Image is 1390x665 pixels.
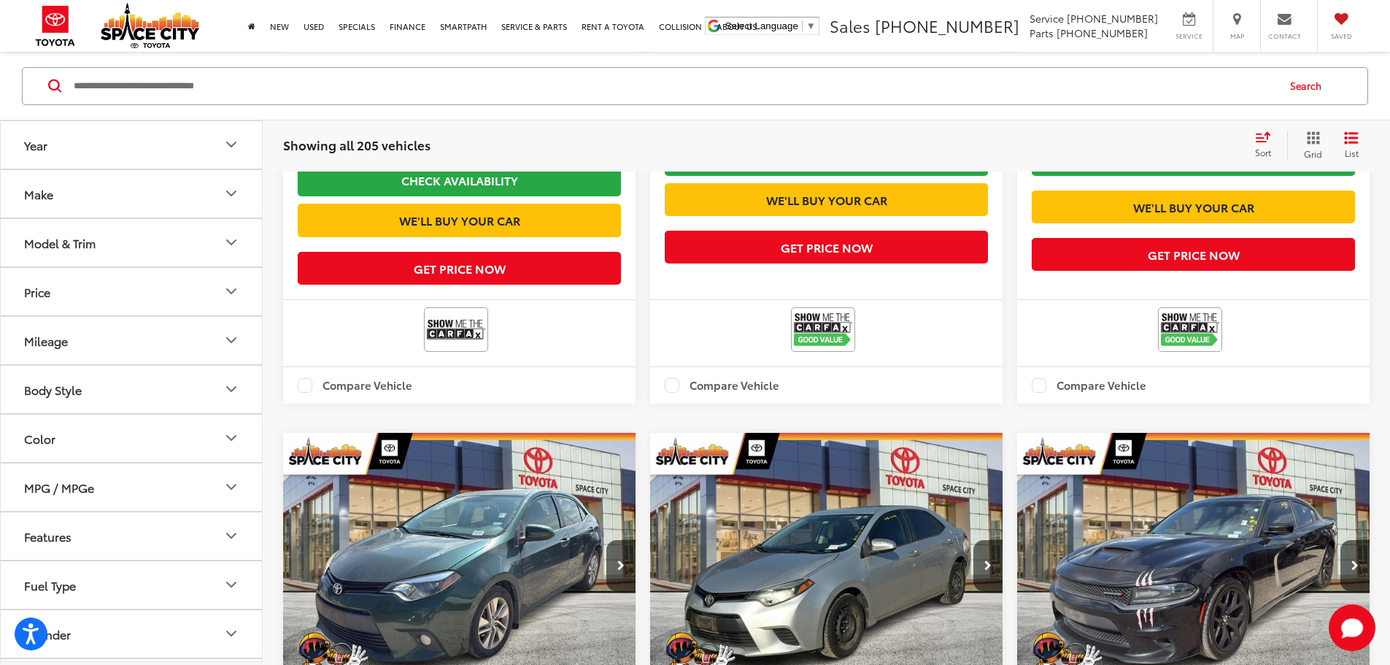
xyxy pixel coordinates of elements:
button: Next image [606,540,636,591]
div: MPG / MPGe [223,478,240,496]
span: Parts [1030,26,1054,40]
div: Model & Trim [24,235,96,249]
button: MileageMileage [1,316,263,364]
span: Sales [830,14,870,37]
div: Mileage [24,333,68,347]
div: Make [223,185,240,202]
div: Features [223,527,240,545]
a: We'll Buy Your Car [298,204,621,237]
div: Price [24,284,50,298]
input: Search by Make, Model, or Keyword [72,68,1276,103]
label: Compare Vehicle [298,378,412,393]
button: YearYear [1,120,263,168]
span: [PHONE_NUMBER] [875,14,1019,37]
div: Year [223,136,240,153]
button: FeaturesFeatures [1,512,263,559]
button: ColorColor [1,414,263,461]
button: Search [1276,67,1343,104]
button: Model & TrimModel & Trim [1,218,263,266]
button: Get Price Now [298,252,621,285]
button: MPG / MPGeMPG / MPGe [1,463,263,510]
div: Make [24,186,53,200]
span: Grid [1304,147,1322,159]
button: Toggle Chat Window [1329,604,1375,651]
span: Contact [1268,31,1301,41]
button: MakeMake [1,169,263,217]
img: View CARFAX report [427,310,485,349]
a: We'll Buy Your Car [1032,191,1355,223]
div: Model & Trim [223,234,240,251]
img: View CARFAX report [794,310,852,349]
span: Service [1030,11,1064,26]
button: Get Price Now [1032,238,1355,271]
div: Year [24,137,47,151]
div: Cylinder [223,625,240,642]
div: Cylinder [24,626,71,640]
img: View CARFAX report [1161,310,1219,349]
div: Price [223,282,240,300]
span: Map [1221,31,1253,41]
div: Body Style [223,380,240,398]
img: Space City Toyota [101,3,199,48]
div: Features [24,528,72,542]
button: Next image [973,540,1003,591]
label: Compare Vehicle [665,378,779,393]
button: Fuel TypeFuel Type [1,561,263,608]
div: Color [24,431,55,445]
span: ​ [802,20,803,31]
a: Select Language​ [725,20,816,31]
span: Select Language [725,20,798,31]
button: Body StyleBody Style [1,365,263,412]
div: Body Style [24,382,82,396]
span: Service [1173,31,1205,41]
button: PricePrice [1,267,263,315]
button: Select sort value [1248,130,1287,159]
button: List View [1333,130,1370,159]
button: Get Price Now [665,231,988,264]
div: MPG / MPGe [24,480,94,493]
div: Fuel Type [24,577,76,591]
span: Sort [1255,146,1271,158]
label: Compare Vehicle [1032,378,1146,393]
div: Mileage [223,331,240,349]
span: [PHONE_NUMBER] [1057,26,1148,40]
span: List [1344,146,1359,158]
a: We'll Buy Your Car [665,183,988,216]
button: CylinderCylinder [1,610,263,657]
span: Showing all 205 vehicles [283,135,430,153]
svg: Start Chat [1329,604,1375,651]
div: Fuel Type [223,576,240,593]
button: Grid View [1287,130,1333,159]
span: ▼ [806,20,816,31]
span: [PHONE_NUMBER] [1067,11,1158,26]
a: Check Availability [298,164,621,196]
button: Next image [1340,540,1370,591]
div: Color [223,429,240,447]
span: Saved [1325,31,1357,41]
